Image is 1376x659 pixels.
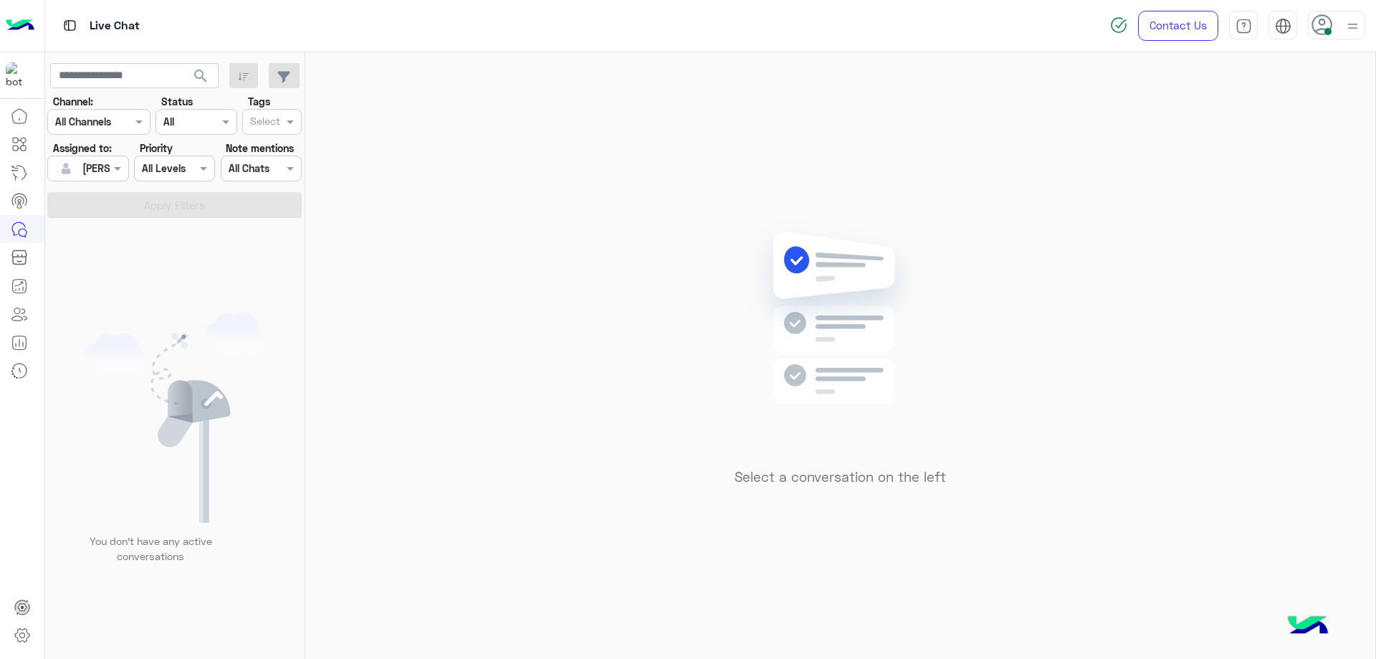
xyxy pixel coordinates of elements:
p: Live Chat [90,16,140,36]
img: spinner [1110,16,1127,34]
label: Status [161,94,193,109]
img: 713415422032625 [6,62,32,88]
img: tab [1236,18,1252,34]
span: search [192,67,209,85]
button: Apply Filters [47,192,302,218]
h5: Select a conversation on the left [735,469,946,485]
label: Tags [248,94,270,109]
img: profile [1344,17,1362,35]
img: Logo [6,11,34,41]
div: Select [248,113,280,132]
label: Priority [140,141,173,156]
img: tab [1275,18,1291,34]
button: search [183,63,219,94]
img: empty users [85,313,265,523]
a: tab [1229,11,1258,41]
a: Contact Us [1138,11,1218,41]
label: Assigned to: [53,141,112,156]
label: Note mentions [226,141,294,156]
p: You don’t have any active conversations [78,534,223,564]
label: Channel: [53,94,93,109]
img: defaultAdmin.png [56,158,76,179]
img: tab [61,16,79,34]
img: hulul-logo.png [1283,602,1333,652]
img: no messages [737,220,944,458]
